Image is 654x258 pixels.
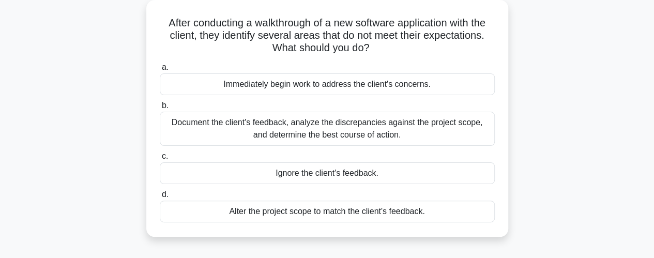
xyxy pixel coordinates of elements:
[160,112,495,146] div: Document the client's feedback, analyze the discrepancies against the project scope, and determin...
[160,162,495,184] div: Ignore the client's feedback.
[162,101,169,110] span: b.
[160,201,495,222] div: Alter the project scope to match the client's feedback.
[162,190,169,199] span: d.
[162,63,169,71] span: a.
[160,73,495,95] div: Immediately begin work to address the client's concerns.
[162,151,168,160] span: c.
[159,17,496,55] h5: After conducting a walkthrough of a new software application with the client, they identify sever...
